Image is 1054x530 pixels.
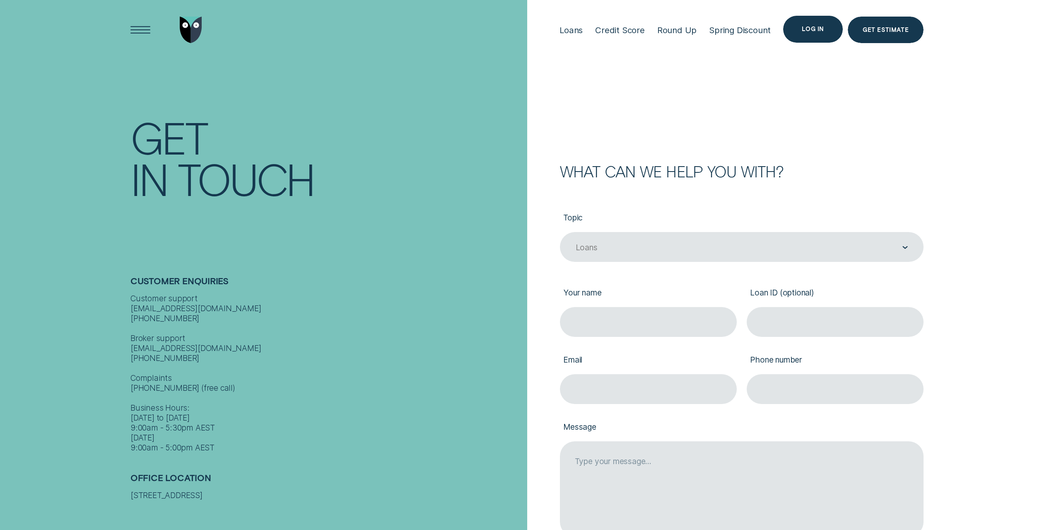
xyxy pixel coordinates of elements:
[130,472,522,490] h2: Office Location
[848,17,924,44] a: Get Estimate
[747,347,924,374] label: Phone number
[560,279,737,307] label: Your name
[178,157,314,199] div: Touch
[130,276,522,293] h2: Customer Enquiries
[130,116,522,199] h1: Get In Touch
[560,164,924,179] h2: What can we help you with?
[560,414,924,441] label: Message
[560,347,737,374] label: Email
[180,17,202,44] img: Wisr
[130,490,522,500] div: [STREET_ADDRESS]
[802,27,824,32] div: Log in
[130,116,207,157] div: Get
[709,25,771,35] div: Spring Discount
[127,17,154,44] button: Open Menu
[560,25,583,35] div: Loans
[657,25,697,35] div: Round Up
[560,205,924,232] label: Topic
[130,157,167,199] div: In
[595,25,645,35] div: Credit Score
[783,16,843,43] button: Log in
[130,293,522,453] div: Customer support [EMAIL_ADDRESS][DOMAIN_NAME] [PHONE_NUMBER] Broker support [EMAIL_ADDRESS][DOMAI...
[576,242,598,252] div: Loans
[747,279,924,307] label: Loan ID (optional)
